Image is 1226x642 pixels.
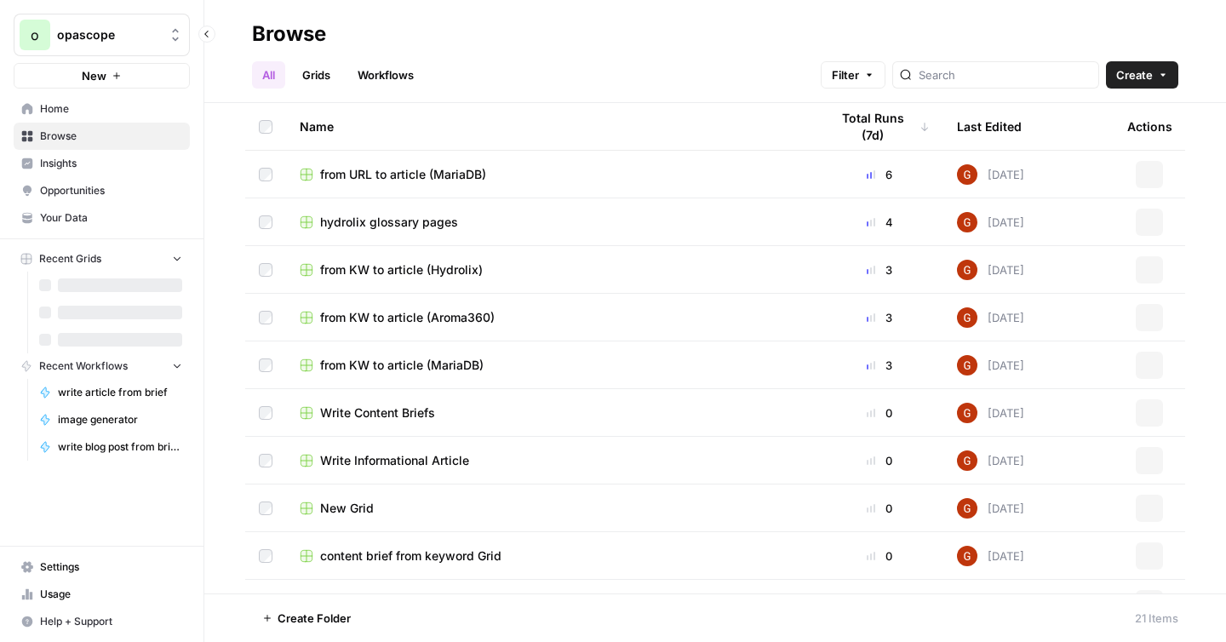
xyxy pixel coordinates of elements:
[957,164,1024,185] div: [DATE]
[832,66,859,83] span: Filter
[300,547,802,565] a: content brief from keyword Grid
[320,547,501,565] span: content brief from keyword Grid
[14,95,190,123] a: Home
[300,214,802,231] a: hydrolix glossary pages
[320,357,484,374] span: from KW to article (MariaDB)
[320,500,374,517] span: New Grid
[32,379,190,406] a: write article from brief
[14,608,190,635] button: Help + Support
[320,309,495,326] span: from KW to article (Aroma360)
[829,547,930,565] div: 0
[14,14,190,56] button: Workspace: opascope
[40,101,182,117] span: Home
[957,498,1024,519] div: [DATE]
[957,546,977,566] img: pobvtkb4t1czagu00cqquhmopsq1
[829,404,930,421] div: 0
[829,357,930,374] div: 3
[320,261,483,278] span: from KW to article (Hydrolix)
[300,103,802,150] div: Name
[957,593,977,614] img: pobvtkb4t1czagu00cqquhmopsq1
[957,103,1022,150] div: Last Edited
[14,150,190,177] a: Insights
[320,214,458,231] span: hydrolix glossary pages
[40,156,182,171] span: Insights
[40,129,182,144] span: Browse
[40,559,182,575] span: Settings
[829,500,930,517] div: 0
[14,581,190,608] a: Usage
[40,614,182,629] span: Help + Support
[82,67,106,84] span: New
[14,204,190,232] a: Your Data
[957,546,1024,566] div: [DATE]
[278,610,351,627] span: Create Folder
[58,439,182,455] span: write blog post from brief (Aroma360)
[957,403,1024,423] div: [DATE]
[58,385,182,400] span: write article from brief
[957,164,977,185] img: pobvtkb4t1czagu00cqquhmopsq1
[957,355,1024,375] div: [DATE]
[957,593,1024,614] div: [DATE]
[957,450,1024,471] div: [DATE]
[957,212,977,232] img: pobvtkb4t1czagu00cqquhmopsq1
[300,452,802,469] a: Write Informational Article
[829,261,930,278] div: 3
[40,587,182,602] span: Usage
[300,357,802,374] a: from KW to article (MariaDB)
[14,123,190,150] a: Browse
[957,212,1024,232] div: [DATE]
[957,450,977,471] img: pobvtkb4t1czagu00cqquhmopsq1
[829,214,930,231] div: 4
[957,498,977,519] img: pobvtkb4t1czagu00cqquhmopsq1
[829,103,930,150] div: Total Runs (7d)
[829,166,930,183] div: 6
[58,412,182,427] span: image generator
[347,61,424,89] a: Workflows
[14,353,190,379] button: Recent Workflows
[32,433,190,461] a: write blog post from brief (Aroma360)
[292,61,341,89] a: Grids
[252,605,361,632] button: Create Folder
[252,20,326,48] div: Browse
[821,61,885,89] button: Filter
[31,25,39,45] span: o
[14,246,190,272] button: Recent Grids
[1116,66,1153,83] span: Create
[1135,610,1178,627] div: 21 Items
[32,406,190,433] a: image generator
[957,260,1024,280] div: [DATE]
[300,309,802,326] a: from KW to article (Aroma360)
[57,26,160,43] span: opascope
[957,355,977,375] img: pobvtkb4t1czagu00cqquhmopsq1
[320,404,435,421] span: Write Content Briefs
[300,261,802,278] a: from KW to article (Hydrolix)
[320,452,469,469] span: Write Informational Article
[829,452,930,469] div: 0
[39,251,101,267] span: Recent Grids
[957,260,977,280] img: pobvtkb4t1czagu00cqquhmopsq1
[957,307,977,328] img: pobvtkb4t1czagu00cqquhmopsq1
[957,307,1024,328] div: [DATE]
[40,210,182,226] span: Your Data
[919,66,1091,83] input: Search
[300,166,802,183] a: from URL to article (MariaDB)
[14,177,190,204] a: Opportunities
[957,403,977,423] img: pobvtkb4t1czagu00cqquhmopsq1
[300,404,802,421] a: Write Content Briefs
[320,166,486,183] span: from URL to article (MariaDB)
[252,61,285,89] a: All
[40,183,182,198] span: Opportunities
[39,358,128,374] span: Recent Workflows
[14,553,190,581] a: Settings
[1106,61,1178,89] button: Create
[300,500,802,517] a: New Grid
[14,63,190,89] button: New
[829,309,930,326] div: 3
[1127,103,1172,150] div: Actions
